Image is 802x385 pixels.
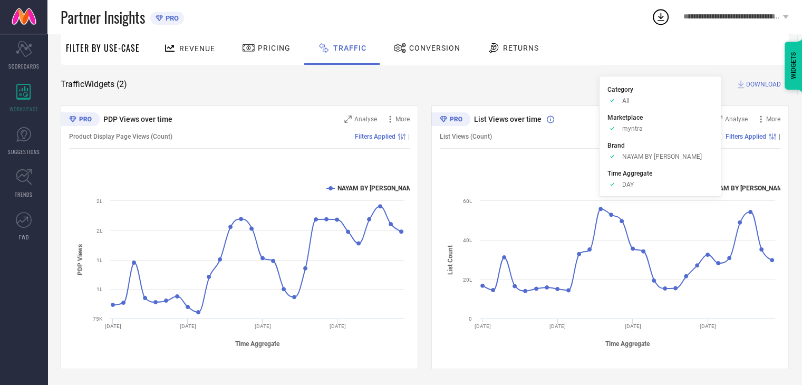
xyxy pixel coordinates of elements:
[96,257,103,263] text: 1L
[19,233,29,241] span: FWD
[66,42,140,54] span: Filter By Use-Case
[409,44,460,52] span: Conversion
[163,14,179,22] span: PRO
[255,323,271,329] text: [DATE]
[700,323,716,329] text: [DATE]
[93,316,103,322] text: 75K
[8,62,40,70] span: SCORECARDS
[725,115,748,123] span: Analyse
[607,170,652,177] span: Time Aggregate
[503,44,539,52] span: Returns
[61,112,100,128] div: Premium
[96,228,103,234] text: 2L
[549,323,566,329] text: [DATE]
[622,97,630,104] span: All
[474,115,542,123] span: List Views over time
[105,323,121,329] text: [DATE]
[235,340,280,348] tspan: Time Aggregate
[475,323,491,329] text: [DATE]
[651,7,670,26] div: Open download list
[746,79,781,90] span: DOWNLOAD
[622,153,702,160] span: NAYAM BY [PERSON_NAME]
[607,86,633,93] span: Category
[408,133,410,140] span: |
[605,340,650,348] tspan: Time Aggregate
[607,114,643,121] span: Marketplace
[96,286,103,292] text: 1L
[96,198,103,204] text: 2L
[463,237,472,243] text: 40L
[61,6,145,28] span: Partner Insights
[69,133,172,140] span: Product Display Page Views (Count)
[463,198,472,204] text: 60L
[337,185,418,192] text: NAYAM BY [PERSON_NAME]
[708,185,788,192] text: NAYAM BY [PERSON_NAME]
[395,115,410,123] span: More
[179,44,215,53] span: Revenue
[8,148,40,156] span: SUGGESTIONS
[447,245,454,274] tspan: List Count
[607,142,625,149] span: Brand
[726,133,766,140] span: Filters Applied
[103,115,172,123] span: PDP Views over time
[258,44,291,52] span: Pricing
[355,133,395,140] span: Filters Applied
[469,316,472,322] text: 0
[622,125,643,132] span: myntra
[61,79,127,90] span: Traffic Widgets ( 2 )
[333,44,366,52] span: Traffic
[15,190,33,198] span: TRENDS
[766,115,780,123] span: More
[625,323,641,329] text: [DATE]
[463,277,472,283] text: 20L
[431,112,470,128] div: Premium
[9,105,38,113] span: WORKSPACE
[344,115,352,123] svg: Zoom
[779,133,780,140] span: |
[329,323,345,329] text: [DATE]
[354,115,377,123] span: Analyse
[76,244,84,275] tspan: PDP Views
[440,133,492,140] span: List Views (Count)
[180,323,196,329] text: [DATE]
[622,181,634,188] span: DAY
